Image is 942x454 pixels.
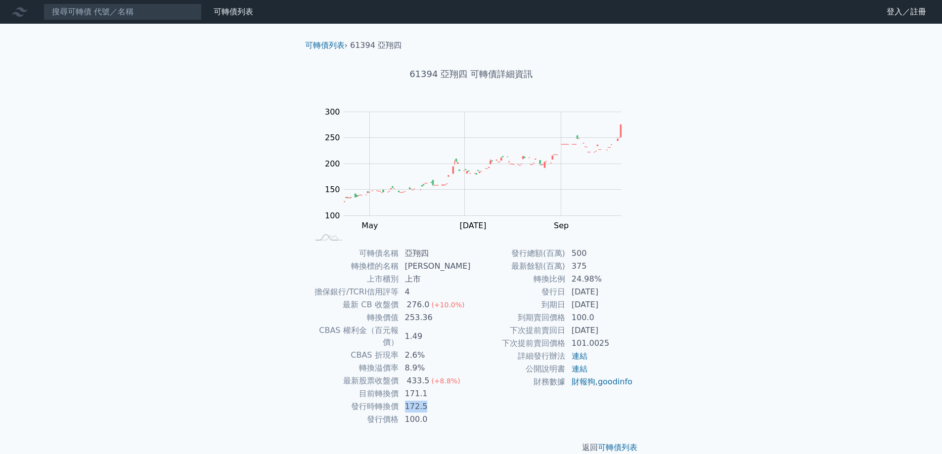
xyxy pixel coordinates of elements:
td: [PERSON_NAME] [399,260,471,273]
td: 目前轉換價 [309,387,399,400]
td: 轉換比例 [471,273,566,286]
td: 下次提前賣回價格 [471,337,566,350]
a: goodinfo [598,377,632,386]
iframe: Chat Widget [893,407,942,454]
span: (+10.0%) [431,301,464,309]
td: 500 [566,247,633,260]
td: 到期日 [471,298,566,311]
td: [DATE] [566,324,633,337]
g: Series [344,124,621,203]
td: 發行總額(百萬) [471,247,566,260]
td: 4 [399,286,471,298]
tspan: 250 [325,133,340,142]
td: 詳細發行辦法 [471,350,566,363]
td: 100.0 [399,413,471,426]
div: 聊天小工具 [893,407,942,454]
td: 8.9% [399,362,471,374]
a: 可轉債列表 [214,7,253,16]
input: 搜尋可轉債 代號／名稱 [44,3,202,20]
td: 發行時轉換價 [309,400,399,413]
tspan: [DATE] [459,221,486,230]
td: CBAS 權利金（百元報價） [309,324,399,349]
a: 可轉債列表 [598,443,637,452]
tspan: Sep [554,221,569,230]
span: (+8.8%) [431,377,460,385]
td: 最新餘額(百萬) [471,260,566,273]
td: 上市 [399,273,471,286]
li: › [305,40,348,51]
td: 發行價格 [309,413,399,426]
div: 276.0 [405,299,432,311]
td: 發行日 [471,286,566,298]
td: [DATE] [566,298,633,311]
td: 1.49 [399,324,471,349]
td: 轉換溢價率 [309,362,399,374]
td: 24.98% [566,273,633,286]
td: 擔保銀行/TCRI信用評等 [309,286,399,298]
tspan: 150 [325,185,340,194]
td: 375 [566,260,633,273]
a: 連結 [572,351,587,361]
td: 財務數據 [471,375,566,388]
h1: 61394 亞翔四 可轉債詳細資訊 [297,67,645,81]
td: 上市櫃別 [309,273,399,286]
tspan: 100 [325,211,340,220]
tspan: May [361,221,378,230]
td: 2.6% [399,349,471,362]
td: 最新 CB 收盤價 [309,298,399,311]
td: 可轉債名稱 [309,247,399,260]
li: 61394 亞翔四 [350,40,402,51]
p: 返回 [297,442,645,454]
td: 253.36 [399,311,471,324]
div: 433.5 [405,375,432,387]
td: 到期賣回價格 [471,311,566,324]
td: 轉換價值 [309,311,399,324]
td: 轉換標的名稱 [309,260,399,273]
td: 下次提前賣回日 [471,324,566,337]
td: 亞翔四 [399,247,471,260]
td: 公開說明書 [471,363,566,375]
td: CBAS 折現率 [309,349,399,362]
a: 可轉債列表 [305,41,345,50]
tspan: 300 [325,107,340,117]
a: 登入／註冊 [879,4,934,20]
td: 171.1 [399,387,471,400]
td: [DATE] [566,286,633,298]
td: 172.5 [399,400,471,413]
a: 財報狗 [572,377,595,386]
a: 連結 [572,364,587,373]
td: 101.0025 [566,337,633,350]
td: 100.0 [566,311,633,324]
g: Chart [320,107,636,250]
tspan: 200 [325,159,340,168]
td: , [566,375,633,388]
td: 最新股票收盤價 [309,374,399,387]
